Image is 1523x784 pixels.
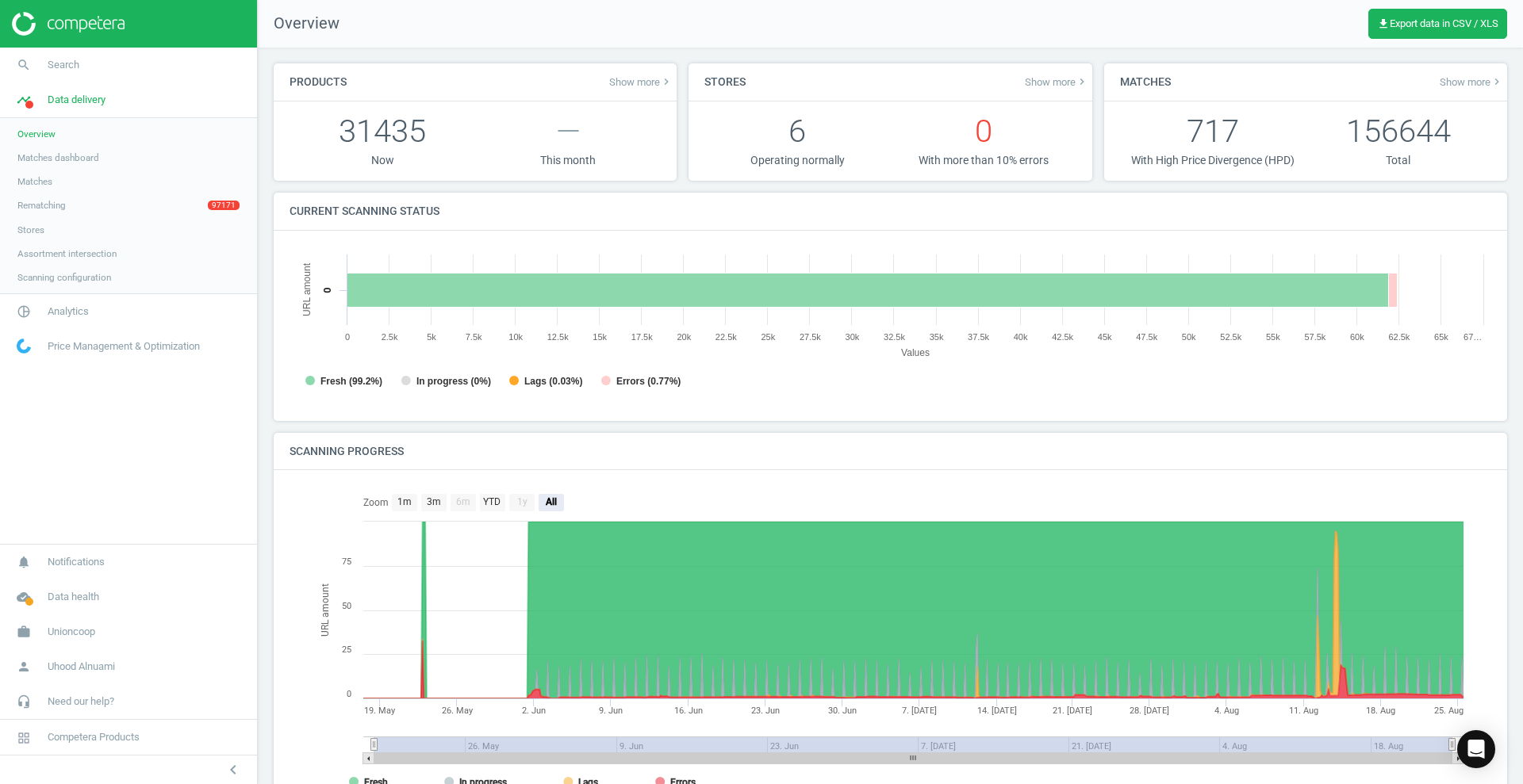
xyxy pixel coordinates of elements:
[427,332,436,342] text: 5k
[416,376,491,387] tspan: In progress (0%)
[1104,63,1187,101] h4: Matches
[48,590,99,604] span: Data health
[274,433,420,470] h4: Scanning progress
[274,193,455,230] h4: Current scanning status
[1377,17,1390,30] i: get_app
[382,332,398,342] text: 2.5k
[599,706,623,716] tspan: 9. Jun
[1304,332,1325,342] text: 57.5k
[321,287,333,293] text: 0
[1388,332,1410,342] text: 62.5k
[977,706,1017,716] tspan: 14. [DATE]
[524,376,582,387] tspan: Lags (0.03%)
[213,759,253,780] button: chevron_left
[1076,75,1088,88] i: keyboard_arrow_right
[48,625,95,639] span: Unioncoop
[1434,706,1464,716] tspan: 25. Aug
[689,63,761,101] h4: Stores
[828,706,857,716] tspan: 30. Jun
[884,332,905,342] text: 32.5k
[1025,75,1088,88] a: Show morekeyboard_arrow_right
[48,660,115,674] span: Uhood Alnuami
[1289,706,1318,716] tspan: 11. Aug
[704,109,890,153] p: 6
[522,706,546,716] tspan: 2. Jun
[968,332,989,342] text: 37.5k
[1120,153,1306,168] p: With High Price Divergence (HPD)
[9,582,39,612] i: cloud_done
[258,13,340,35] span: Overview
[901,347,930,358] tspan: Values
[9,296,39,327] i: pie_chart_outlined
[1306,109,1491,153] p: 156644
[9,617,39,647] i: work
[17,199,66,212] span: Rematching
[1440,75,1503,88] a: Show morekeyboard_arrow_right
[1306,153,1491,168] p: Total
[342,644,351,655] text: 25
[48,694,114,709] span: Need our help?
[9,85,39,115] i: timeline
[545,496,557,507] text: All
[208,201,240,210] span: 97171
[320,376,382,387] tspan: Fresh (99.2%)
[902,706,937,716] tspan: 7. [DATE]
[846,332,860,342] text: 30k
[456,496,470,507] text: 6m
[609,75,673,88] span: Show more
[12,12,125,36] img: ajHJNr6hYgQAAAAASUVORK5CYII=
[517,496,527,507] text: 1y
[9,50,39,80] i: search
[320,583,331,637] tspan: URL amount
[9,547,39,577] i: notifications
[363,497,389,508] text: Zoom
[48,93,105,107] span: Data delivery
[1434,332,1448,342] text: 65k
[677,332,691,342] text: 20k
[1130,706,1169,716] tspan: 28. [DATE]
[17,271,111,284] span: Scanning configuration
[274,63,363,101] h4: Products
[9,686,39,717] i: headset_mic
[442,706,474,716] tspan: 26. May
[704,153,890,168] p: Operating normally
[1182,332,1196,342] text: 50k
[556,113,581,150] span: —
[660,75,673,88] i: keyboard_arrow_right
[17,338,31,354] img: wGWNvw8QSZomAAAAABJRU5ErkJggg==
[48,555,105,569] span: Notifications
[1098,332,1112,342] text: 45k
[715,332,737,342] text: 22.5k
[593,332,607,342] text: 15k
[301,262,313,316] tspan: URL amount
[17,247,117,260] span: Assortment intersection
[224,760,243,779] i: chevron_left
[17,151,99,164] span: Matches dashboard
[1366,706,1395,716] tspan: 18. Aug
[466,332,482,342] text: 7.5k
[547,332,569,342] text: 12.5k
[1014,332,1028,342] text: 40k
[891,109,1076,153] p: 0
[1464,332,1482,342] tspan: 67…
[1440,75,1503,88] span: Show more
[1490,75,1503,88] i: keyboard_arrow_right
[631,332,653,342] text: 17.5k
[17,175,52,188] span: Matches
[800,332,821,342] text: 27.5k
[9,652,39,682] i: person
[674,706,703,716] tspan: 16. Jun
[1214,706,1239,716] tspan: 4. Aug
[342,601,351,611] text: 50
[1136,332,1157,342] text: 47.5k
[17,128,56,140] span: Overview
[345,332,350,342] text: 0
[1052,332,1073,342] text: 42.5k
[616,376,681,387] tspan: Errors (0.77%)
[1457,730,1495,768] div: Open Intercom Messenger
[427,496,441,507] text: 3m
[1220,332,1241,342] text: 52.5k
[397,496,412,507] text: 1m
[364,706,396,716] tspan: 19. May
[508,332,523,342] text: 10k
